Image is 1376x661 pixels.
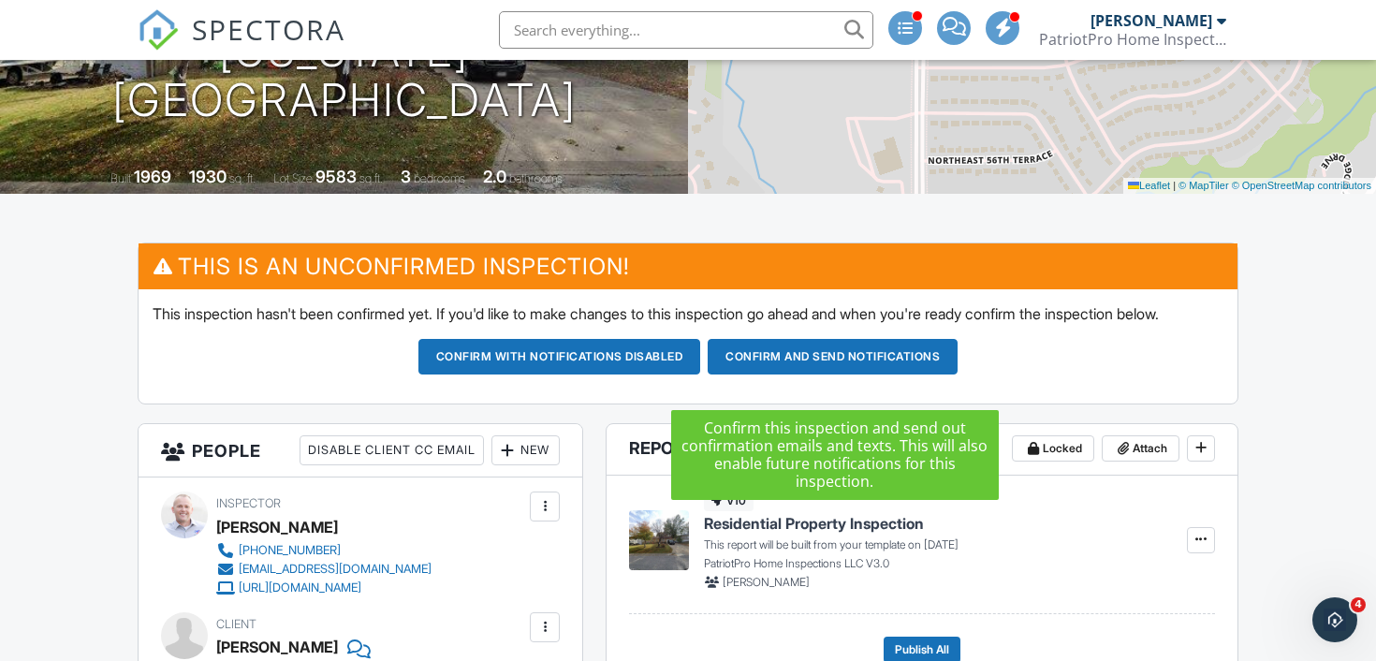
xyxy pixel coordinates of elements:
[134,167,171,186] div: 1969
[1128,180,1170,191] a: Leaflet
[239,580,361,595] div: [URL][DOMAIN_NAME]
[1039,30,1226,49] div: PatriotPro Home Inspections LLC
[509,171,563,185] span: bathrooms
[138,9,179,51] img: The Best Home Inspection Software - Spectora
[418,339,701,375] button: Confirm with notifications disabled
[1173,180,1176,191] span: |
[315,167,357,186] div: 9583
[216,560,432,579] a: [EMAIL_ADDRESS][DOMAIN_NAME]
[216,496,281,510] span: Inspector
[138,25,345,65] a: SPECTORA
[239,543,341,558] div: [PHONE_NUMBER]
[499,11,873,49] input: Search everything...
[300,435,484,465] div: Disable Client CC Email
[483,167,506,186] div: 2.0
[216,579,432,597] a: [URL][DOMAIN_NAME]
[153,303,1223,324] p: This inspection hasn't been confirmed yet. If you'd like to make changes to this inspection go ah...
[1091,11,1212,30] div: [PERSON_NAME]
[414,171,465,185] span: bedrooms
[401,167,411,186] div: 3
[1312,597,1357,642] iframe: Intercom live chat
[1351,597,1366,612] span: 4
[491,435,560,465] div: New
[192,9,345,49] span: SPECTORA
[110,171,131,185] span: Built
[216,513,338,541] div: [PERSON_NAME]
[189,167,227,186] div: 1930
[139,243,1237,289] h3: This is an Unconfirmed Inspection!
[216,617,256,631] span: Client
[216,541,432,560] a: [PHONE_NUMBER]
[1232,180,1371,191] a: © OpenStreetMap contributors
[708,339,958,375] button: Confirm and send notifications
[359,171,383,185] span: sq.ft.
[273,171,313,185] span: Lot Size
[139,424,582,477] h3: People
[216,633,338,661] div: [PERSON_NAME]
[1178,180,1229,191] a: © MapTiler
[239,562,432,577] div: [EMAIL_ADDRESS][DOMAIN_NAME]
[229,171,256,185] span: sq. ft.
